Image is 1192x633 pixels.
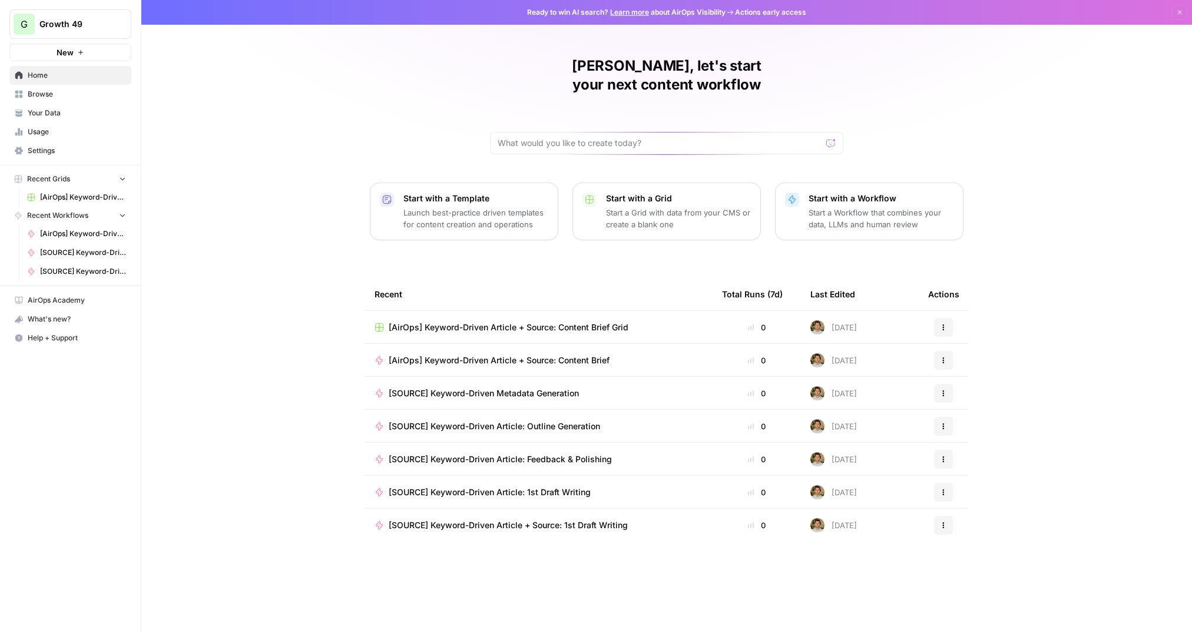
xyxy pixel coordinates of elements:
div: [DATE] [810,452,857,466]
div: 0 [722,387,792,399]
span: [AirOps] Keyword-Driven Article + Source: Content Brief Grid [389,322,628,333]
span: Recent Workflows [27,210,88,221]
p: Start with a Workflow [809,193,953,204]
div: Actions [928,278,959,310]
a: [SOURCE] Keyword-Driven Article + Source: 1st Draft Writing [375,519,703,531]
p: Start a Workflow that combines your data, LLMs and human review [809,207,953,230]
span: [SOURCE] Keyword-Driven Article + Source: 1st Draft Writing [389,519,628,531]
div: [DATE] [810,419,857,433]
span: [AirOps] Keyword-Driven Article + Source: Content Brief [40,228,126,239]
a: Home [9,66,131,85]
a: [AirOps] Keyword-Driven Article + Source: Content Brief Grid [22,188,131,207]
div: 0 [722,519,792,531]
a: Usage [9,122,131,141]
a: Settings [9,141,131,160]
button: Recent Grids [9,170,131,188]
span: Actions early access [735,7,806,18]
p: Start a Grid with data from your CMS or create a blank one [606,207,751,230]
span: [SOURCE] Keyword-Driven Article: Outline Generation [389,420,600,432]
img: 9peqd3ak2lieyojmlm10uxo82l57 [810,386,825,400]
a: [SOURCE] Keyword-Driven Article: Outline Generation [375,420,703,432]
div: 0 [722,322,792,333]
div: [DATE] [810,485,857,499]
a: [SOURCE] Keyword-Driven Article: Feedback & Polishing [375,453,703,465]
div: 0 [722,486,792,498]
button: Start with a TemplateLaunch best-practice driven templates for content creation and operations [370,183,558,240]
img: 9peqd3ak2lieyojmlm10uxo82l57 [810,320,825,334]
a: Your Data [9,104,131,122]
div: 0 [722,453,792,465]
span: G [21,17,28,31]
button: New [9,44,131,61]
a: [AirOps] Keyword-Driven Article + Source: Content Brief Grid [375,322,703,333]
div: Recent [375,278,703,310]
img: 9peqd3ak2lieyojmlm10uxo82l57 [810,353,825,367]
input: What would you like to create today? [498,137,822,149]
img: 9peqd3ak2lieyojmlm10uxo82l57 [810,485,825,499]
div: What's new? [10,310,131,328]
div: [DATE] [810,320,857,334]
div: [DATE] [810,353,857,367]
div: Total Runs (7d) [722,278,783,310]
p: Launch best-practice driven templates for content creation and operations [403,207,548,230]
h1: [PERSON_NAME], let's start your next content workflow [490,57,843,94]
div: Last Edited [810,278,855,310]
span: [AirOps] Keyword-Driven Article + Source: Content Brief Grid [40,192,126,203]
button: What's new? [9,310,131,329]
span: Growth 49 [39,18,111,30]
span: Settings [28,145,126,156]
span: [SOURCE] Keyword-Driven Metadata Generation [40,247,126,258]
span: [SOURCE] Keyword-Driven Article: Outline Generation [40,266,126,277]
div: [DATE] [810,386,857,400]
img: 9peqd3ak2lieyojmlm10uxo82l57 [810,419,825,433]
div: 0 [722,354,792,366]
a: [AirOps] Keyword-Driven Article + Source: Content Brief [22,224,131,243]
span: Ready to win AI search? about AirOps Visibility [527,7,726,18]
button: Recent Workflows [9,207,131,224]
img: 9peqd3ak2lieyojmlm10uxo82l57 [810,452,825,466]
div: [DATE] [810,518,857,532]
span: [AirOps] Keyword-Driven Article + Source: Content Brief [389,354,610,366]
span: Usage [28,127,126,137]
img: 9peqd3ak2lieyojmlm10uxo82l57 [810,518,825,532]
button: Start with a GridStart a Grid with data from your CMS or create a blank one [572,183,761,240]
button: Workspace: Growth 49 [9,9,131,39]
div: 0 [722,420,792,432]
a: Learn more [610,8,649,16]
span: Help + Support [28,333,126,343]
span: Browse [28,89,126,100]
span: AirOps Academy [28,295,126,306]
button: Start with a WorkflowStart a Workflow that combines your data, LLMs and human review [775,183,963,240]
span: New [57,47,74,58]
button: Help + Support [9,329,131,347]
p: Start with a Template [403,193,548,204]
a: [SOURCE] Keyword-Driven Article: 1st Draft Writing [375,486,703,498]
a: Browse [9,85,131,104]
a: [SOURCE] Keyword-Driven Article: Outline Generation [22,262,131,281]
a: [SOURCE] Keyword-Driven Metadata Generation [22,243,131,262]
span: Your Data [28,108,126,118]
a: [SOURCE] Keyword-Driven Metadata Generation [375,387,703,399]
a: AirOps Academy [9,291,131,310]
a: [AirOps] Keyword-Driven Article + Source: Content Brief [375,354,703,366]
span: [SOURCE] Keyword-Driven Article: Feedback & Polishing [389,453,612,465]
span: Home [28,70,126,81]
span: [SOURCE] Keyword-Driven Article: 1st Draft Writing [389,486,591,498]
span: Recent Grids [27,174,70,184]
p: Start with a Grid [606,193,751,204]
span: [SOURCE] Keyword-Driven Metadata Generation [389,387,579,399]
